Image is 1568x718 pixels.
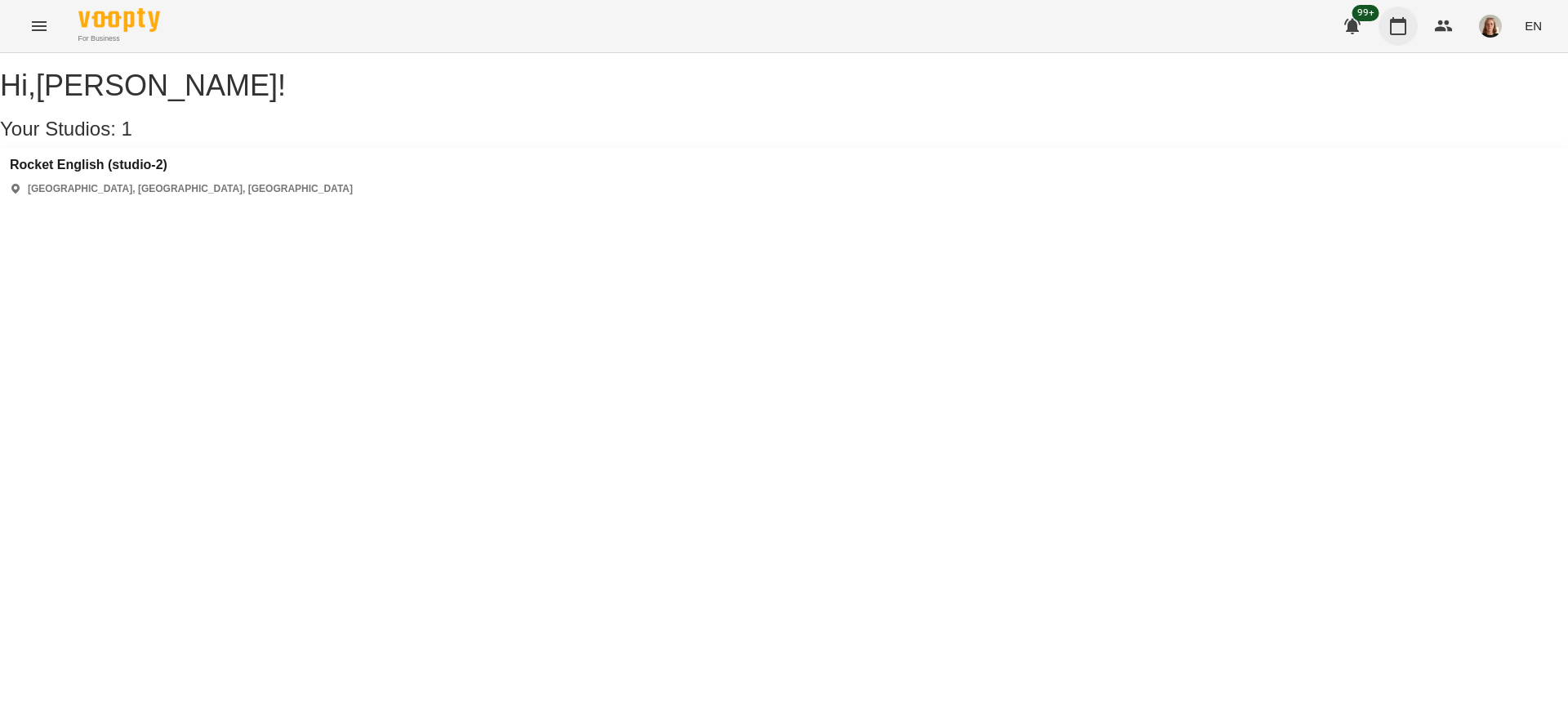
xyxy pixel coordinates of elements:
span: EN [1525,17,1542,34]
p: [GEOGRAPHIC_DATA], [GEOGRAPHIC_DATA], [GEOGRAPHIC_DATA] [28,182,353,196]
img: e463ab4db9d2a11d631212325630ef6a.jpeg [1479,15,1502,38]
img: Voopty Logo [78,8,160,32]
button: EN [1518,11,1548,41]
button: Menu [20,7,59,46]
span: 1 [122,118,132,140]
a: Rocket English (studio-2) [10,158,353,172]
span: 99+ [1352,5,1379,21]
span: For Business [78,33,160,44]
